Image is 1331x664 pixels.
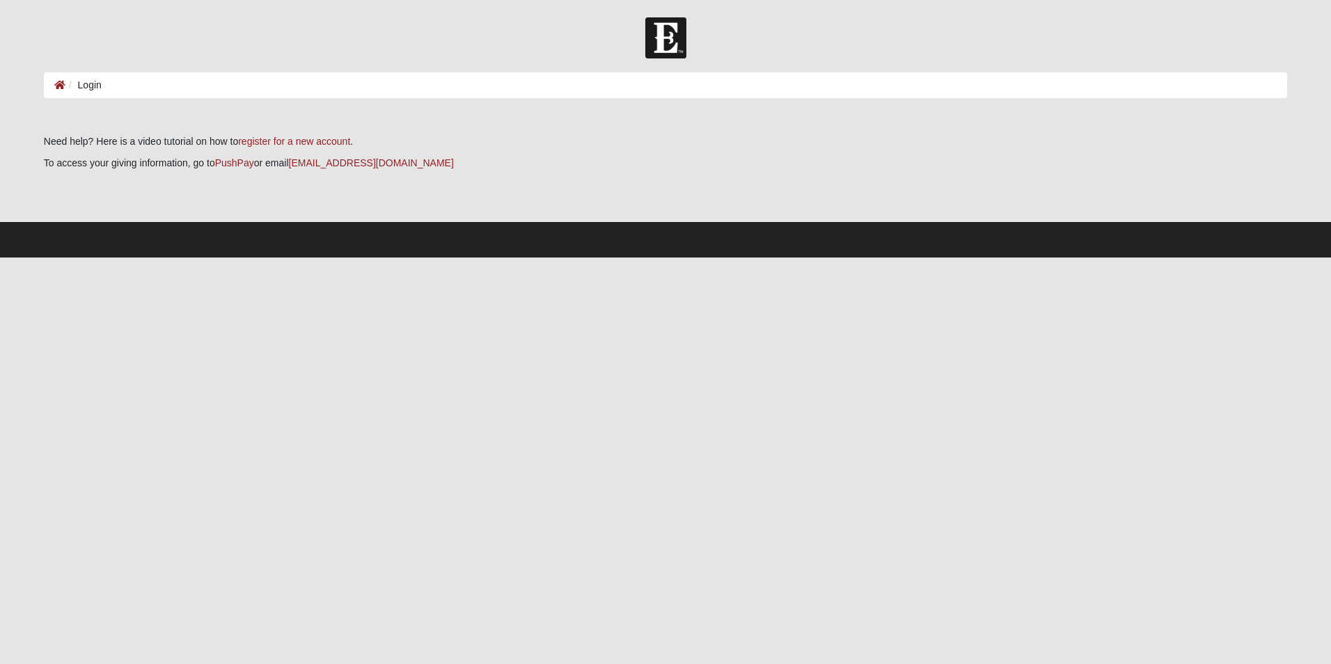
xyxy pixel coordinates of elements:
img: Church of Eleven22 Logo [645,17,686,58]
a: [EMAIL_ADDRESS][DOMAIN_NAME] [289,157,454,168]
p: Need help? Here is a video tutorial on how to . [44,134,1287,149]
a: PushPay [215,157,254,168]
a: register for a new account [238,136,350,147]
li: Login [65,78,102,93]
p: To access your giving information, go to or email [44,156,1287,171]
